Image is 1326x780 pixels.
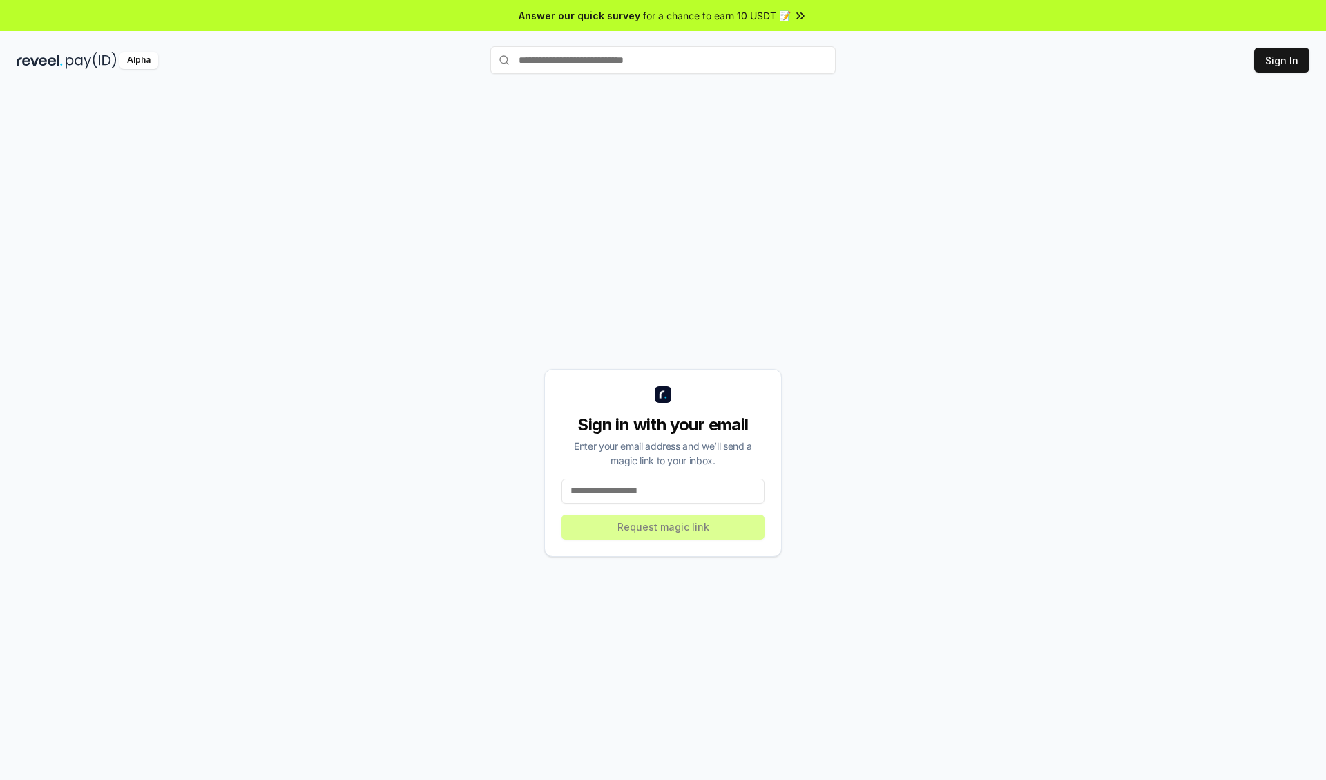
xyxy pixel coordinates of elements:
span: Answer our quick survey [519,8,640,23]
div: Sign in with your email [561,414,765,436]
img: logo_small [655,386,671,403]
img: reveel_dark [17,52,63,69]
img: pay_id [66,52,117,69]
div: Alpha [119,52,158,69]
div: Enter your email address and we’ll send a magic link to your inbox. [561,439,765,468]
button: Sign In [1254,48,1309,73]
span: for a chance to earn 10 USDT 📝 [643,8,791,23]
